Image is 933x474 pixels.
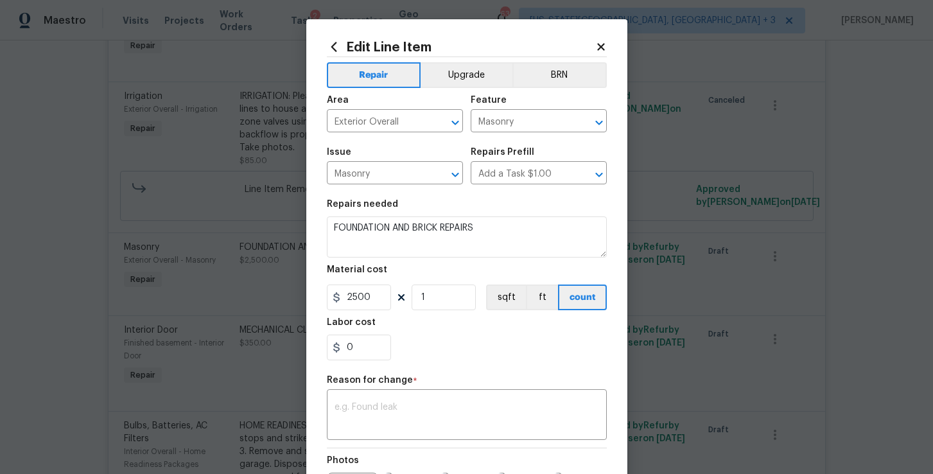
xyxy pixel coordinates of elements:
[327,376,413,385] h5: Reason for change
[446,114,464,132] button: Open
[446,166,464,184] button: Open
[327,456,359,465] h5: Photos
[327,200,398,209] h5: Repairs needed
[327,265,387,274] h5: Material cost
[421,62,512,88] button: Upgrade
[590,166,608,184] button: Open
[512,62,607,88] button: BRN
[471,148,534,157] h5: Repairs Prefill
[327,62,421,88] button: Repair
[486,285,526,310] button: sqft
[327,148,351,157] h5: Issue
[526,285,558,310] button: ft
[327,96,349,105] h5: Area
[558,285,607,310] button: count
[327,40,595,54] h2: Edit Line Item
[590,114,608,132] button: Open
[327,216,607,258] textarea: FOUNDATION AND BRICK REPAIRS
[471,96,507,105] h5: Feature
[327,318,376,327] h5: Labor cost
